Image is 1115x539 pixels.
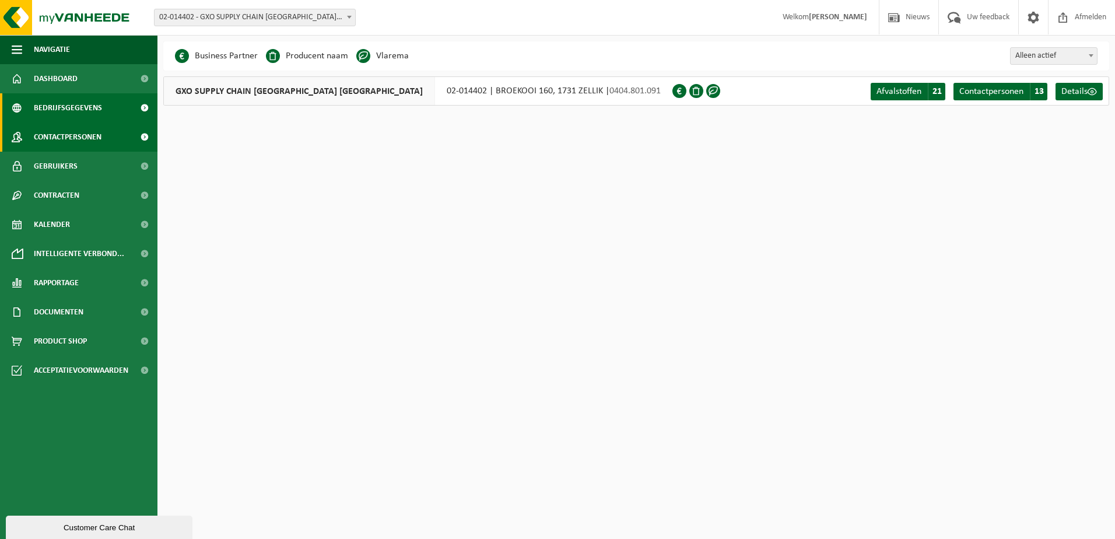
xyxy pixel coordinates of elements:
span: Rapportage [34,268,79,297]
span: Documenten [34,297,83,327]
span: Intelligente verbond... [34,239,124,268]
li: Vlarema [356,47,409,65]
span: Kalender [34,210,70,239]
span: Contracten [34,181,79,210]
a: Afvalstoffen 21 [871,83,945,100]
a: Contactpersonen 13 [953,83,1047,100]
span: 02-014402 - GXO SUPPLY CHAIN BELGIUM NV - ZELLIK [154,9,356,26]
span: Contactpersonen [34,123,101,152]
span: Alleen actief [1010,47,1098,65]
span: Dashboard [34,64,78,93]
span: Contactpersonen [959,87,1023,96]
span: Product Shop [34,327,87,356]
span: Gebruikers [34,152,78,181]
span: Navigatie [34,35,70,64]
span: Afvalstoffen [876,87,921,96]
span: 0404.801.091 [609,86,661,96]
span: Details [1061,87,1088,96]
div: 02-014402 | BROEKOOI 160, 1731 ZELLIK | [163,76,672,106]
span: Acceptatievoorwaarden [34,356,128,385]
span: Bedrijfsgegevens [34,93,102,123]
span: Alleen actief [1011,48,1097,64]
span: 21 [928,83,945,100]
span: 02-014402 - GXO SUPPLY CHAIN BELGIUM NV - ZELLIK [155,9,355,26]
span: 13 [1030,83,1047,100]
li: Producent naam [266,47,348,65]
li: Business Partner [175,47,258,65]
span: GXO SUPPLY CHAIN [GEOGRAPHIC_DATA] [GEOGRAPHIC_DATA] [164,77,435,105]
strong: [PERSON_NAME] [809,13,867,22]
a: Details [1056,83,1103,100]
iframe: chat widget [6,513,195,539]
